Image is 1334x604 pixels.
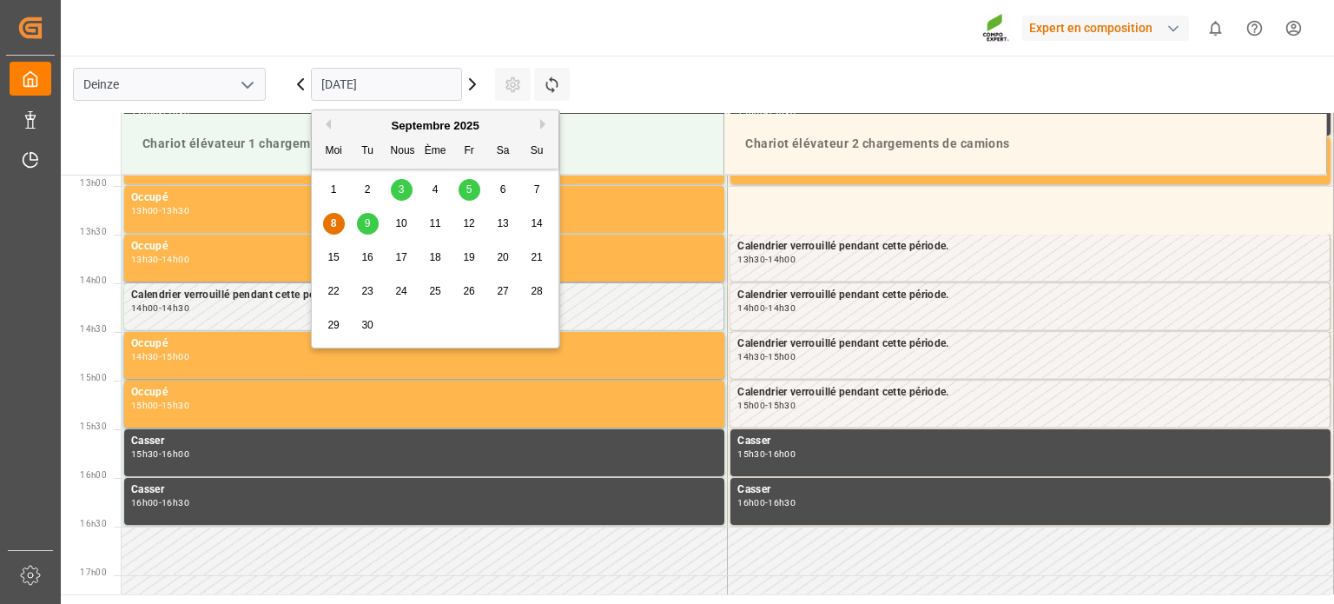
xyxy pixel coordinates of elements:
[131,205,159,216] font: 13h00
[159,302,162,314] font: -
[768,497,796,508] font: 16h30
[464,144,473,156] font: Fr
[765,351,768,362] font: -
[1196,9,1235,48] button: afficher 0 nouvelles notifications
[531,285,542,297] font: 28
[80,519,107,528] font: 16h30
[1235,9,1274,48] button: Centre d'aide
[463,217,474,229] font: 12
[80,470,107,480] font: 16h00
[159,254,162,265] font: -
[765,448,768,460] font: -
[737,337,948,349] font: Calendrier verrouillé pendant cette période.
[395,217,406,229] font: 10
[159,400,162,411] font: -
[320,119,331,129] button: Mois précédent
[162,302,189,314] font: 14h30
[425,247,446,269] div: Choisissez le jeudi 18 septembre 2025
[391,119,479,132] font: Septembre 2025
[357,179,379,201] div: Choisissez le mardi 2 septembre 2025
[534,183,540,196] font: 7
[323,179,345,201] div: Choisissez le lundi 1er septembre 2025
[159,448,162,460] font: -
[492,179,514,201] div: Choisissez le samedi 6 septembre 2025
[331,217,337,229] font: 8
[131,497,159,508] font: 16h00
[982,13,1010,43] img: Screenshot%202023-09-29%20at%2010.02.21.png_1712312052.png
[357,213,379,235] div: Choisissez le mardi 9 septembre 2025
[526,179,548,201] div: Choisissez le dimanche 7 septembre 2025
[162,254,189,265] font: 14h00
[327,319,339,331] font: 29
[391,213,413,235] div: Choisissez le mercredi 10 septembre 2025
[361,144,373,156] font: Tu
[463,285,474,297] font: 26
[737,386,948,398] font: Calendrier verrouillé pendant cette période.
[737,448,765,460] font: 15h30
[526,247,548,269] div: Choisissez le dimanche 21 septembre 2025
[765,302,768,314] font: -
[162,400,189,411] font: 15h30
[131,483,164,495] font: Casser
[737,302,765,314] font: 14h00
[737,435,770,447] font: Casser
[425,179,446,201] div: Choisissez le jeudi 4 septembre 2025
[80,567,107,577] font: 17h00
[131,337,168,349] font: Occupé
[365,217,371,229] font: 9
[765,254,768,265] font: -
[323,315,345,336] div: Choisissez le lundi 29 septembre 2025
[325,144,341,156] font: Moi
[768,400,796,411] font: 15h30
[492,247,514,269] div: Choisissez le samedi 20 septembre 2025
[131,435,164,447] font: Casser
[131,448,159,460] font: 15h30
[159,497,162,508] font: -
[162,448,189,460] font: 16h00
[768,448,796,460] font: 16h00
[361,319,373,331] font: 30
[142,136,394,150] font: Chariot élévateur 1 chargement de camion
[737,240,948,252] font: Calendrier verrouillé pendant cette période.
[311,68,462,101] input: JJ.MM.AAAA
[768,254,796,265] font: 14h00
[317,173,554,342] div: mois 2025-09
[492,213,514,235] div: Choisissez le samedi 13 septembre 2025
[80,178,107,188] font: 13h00
[737,254,765,265] font: 13h30
[80,227,107,236] font: 13h30
[429,285,440,297] font: 25
[131,191,168,203] font: Occupé
[466,183,472,196] font: 5
[459,281,480,302] div: Choisissez le vendredi 26 septembre 2025
[737,483,770,495] font: Casser
[131,400,159,411] font: 15h00
[459,247,480,269] div: Choisissez le vendredi 19 septembre 2025
[327,285,339,297] font: 22
[492,281,514,302] div: Choisissez le samedi 27 septembre 2025
[500,183,506,196] font: 6
[459,179,480,201] div: Choisissez le vendredi 5 septembre 2025
[159,351,162,362] font: -
[80,275,107,285] font: 14h00
[745,136,1010,150] font: Chariot élévateur 2 chargements de camions
[391,281,413,302] div: Choisissez le mercredi 24 septembre 2025
[463,251,474,263] font: 19
[131,240,168,252] font: Occupé
[768,302,796,314] font: 14h30
[531,251,542,263] font: 21
[497,251,508,263] font: 20
[357,315,379,336] div: Choisissez le mardi 30 septembre 2025
[159,205,162,216] font: -
[131,302,159,314] font: 14h00
[399,183,405,196] font: 3
[80,373,107,382] font: 15h00
[361,251,373,263] font: 16
[737,289,948,301] font: Calendrier verrouillé pendant cette période.
[323,281,345,302] div: Choisissez le lundi 22 septembre 2025
[1022,11,1196,44] button: Expert en composition
[162,351,189,362] font: 15h00
[429,251,440,263] font: 18
[497,217,508,229] font: 13
[131,386,168,398] font: Occupé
